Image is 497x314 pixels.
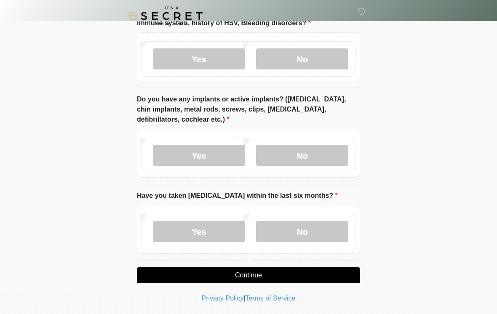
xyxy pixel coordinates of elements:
label: No [256,221,348,242]
a: Terms of Service [245,295,295,302]
label: No [256,48,348,69]
label: Do you have any implants or active implants? ([MEDICAL_DATA], chin implants, metal rods, screws, ... [137,94,360,125]
label: No [256,145,348,166]
label: Yes [153,145,245,166]
a: | [243,295,245,302]
label: Yes [153,48,245,69]
label: Yes [153,221,245,242]
a: Privacy Policy [202,295,244,302]
label: Have you taken [MEDICAL_DATA] within the last six months? [137,191,338,201]
img: It's A Secret Med Spa Logo [128,6,203,25]
button: Continue [137,267,360,283]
